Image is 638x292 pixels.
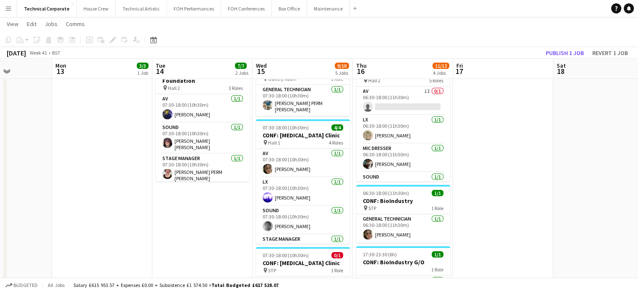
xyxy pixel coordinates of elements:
[256,177,350,206] app-card-role: LX1/107:30-18:00 (10h30m)[PERSON_NAME]
[356,258,450,266] h3: CONF: BioIndustry G/O
[356,185,450,243] app-job-card: 06:30-18:00 (11h30m)1/1CONF: BioIndustry STP1 RoleGeneral Technician1/106:30-18:00 (11h30m)[PERSO...
[268,139,280,146] span: Hall 1
[368,205,376,211] span: STP
[356,57,450,182] app-job-card: 06:30-18:00 (11h30m)4/5CONF: BioIndustry Hall 25 RolesAV1I0/106:30-18:00 (11h30m) LX1/106:30-18:0...
[137,63,148,69] span: 3/3
[77,0,116,17] button: House Crew
[557,62,566,69] span: Sat
[4,281,39,290] button: Budgeted
[429,77,443,84] span: 5 Roles
[432,63,449,69] span: 11/12
[335,70,349,76] div: 5 Jobs
[167,0,221,17] button: FOH Performances
[154,66,165,76] span: 14
[331,267,343,274] span: 1 Role
[356,197,450,205] h3: CONF: BioIndustry
[256,85,350,116] app-card-role: General Technician1/107:30-18:00 (10h30m)[PERSON_NAME] PERM [PERSON_NAME]
[73,282,279,288] div: Salary £615 953.57 + Expenses £0.00 + Subsistence £1 574.50 =
[13,282,38,288] span: Budgeted
[368,77,380,84] span: Hall 2
[589,47,631,58] button: Revert 1 job
[52,50,60,56] div: BST
[256,259,350,267] h3: CONF: [MEDICAL_DATA] Clinic
[456,62,463,69] span: Fri
[156,154,250,185] app-card-role: Stage Manager1/107:30-18:00 (10h30m)[PERSON_NAME] PERM [PERSON_NAME]
[156,123,250,154] app-card-role: Sound1/107:30-18:00 (10h30m)[PERSON_NAME] [PERSON_NAME]
[7,20,18,28] span: View
[168,85,180,91] span: Hall 2
[356,172,450,203] app-card-role: Sound1/106:30-18:00 (11h30m)
[335,63,349,69] span: 9/10
[156,62,165,69] span: Tue
[211,282,279,288] span: Total Budgeted £617 528.07
[363,251,397,258] span: 17:30-23:30 (6h)
[356,87,450,115] app-card-role: AV1I0/106:30-18:00 (11h30m)
[256,234,350,263] app-card-role: Stage Manager1/107:30-18:00 (10h30m)
[432,251,443,258] span: 1/1
[263,252,309,258] span: 07:30-18:00 (10h30m)
[356,62,367,69] span: Thu
[455,66,463,76] span: 17
[221,0,272,17] button: FOH Conferences
[66,20,85,28] span: Comms
[27,20,36,28] span: Edit
[256,206,350,234] app-card-role: Sound1/107:30-18:00 (10h30m)[PERSON_NAME]
[156,94,250,123] app-card-role: AV1/107:30-18:00 (10h30m)[PERSON_NAME]
[555,66,566,76] span: 18
[235,70,248,76] div: 2 Jobs
[17,0,77,17] button: Technical Corporate
[268,267,276,274] span: STP
[23,18,40,29] a: Edit
[55,62,66,69] span: Mon
[256,132,350,139] h3: CONF: [MEDICAL_DATA] Clinic
[235,63,247,69] span: 7/7
[54,66,66,76] span: 13
[116,0,167,17] button: Technical Artistic
[256,119,350,244] app-job-card: 07:30-18:00 (10h30m)4/4CONF: [MEDICAL_DATA] Clinic Hall 14 RolesAV1/107:30-18:00 (10h30m)[PERSON_...
[433,70,449,76] div: 4 Jobs
[3,18,22,29] a: View
[28,50,49,56] span: Week 41
[156,57,250,182] app-job-card: 07:30-18:00 (10h30m)3/3CONF: The Health Foundation Hall 23 RolesAV1/107:30-18:00 (10h30m)[PERSON_...
[256,55,350,116] app-job-card: 07:30-18:00 (10h30m)1/1CONF: [MEDICAL_DATA] Clinic Gallery Room1 RoleGeneral Technician1/107:30-1...
[255,66,267,76] span: 15
[62,18,88,29] a: Comms
[272,0,307,17] button: Box Office
[42,18,61,29] a: Jobs
[46,282,66,288] span: All jobs
[356,144,450,172] app-card-role: Mic Dresser1/106:30-18:00 (11h30m)[PERSON_NAME]
[256,149,350,177] app-card-role: AV1/107:30-18:00 (10h30m)[PERSON_NAME]
[7,49,26,57] div: [DATE]
[137,70,148,76] div: 1 Job
[356,214,450,243] app-card-role: General Technician1/106:30-18:00 (11h30m)[PERSON_NAME]
[229,85,243,91] span: 3 Roles
[331,124,343,131] span: 4/4
[542,47,587,58] button: Publish 1 job
[355,66,367,76] span: 16
[363,190,409,196] span: 06:30-18:00 (11h30m)
[263,124,309,131] span: 07:30-18:00 (10h30m)
[256,62,267,69] span: Wed
[307,0,350,17] button: Maintenance
[432,190,443,196] span: 1/1
[431,205,443,211] span: 1 Role
[431,266,443,273] span: 1 Role
[329,139,343,146] span: 4 Roles
[45,20,57,28] span: Jobs
[331,252,343,258] span: 0/1
[356,115,450,144] app-card-role: LX1/106:30-18:00 (11h30m)[PERSON_NAME]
